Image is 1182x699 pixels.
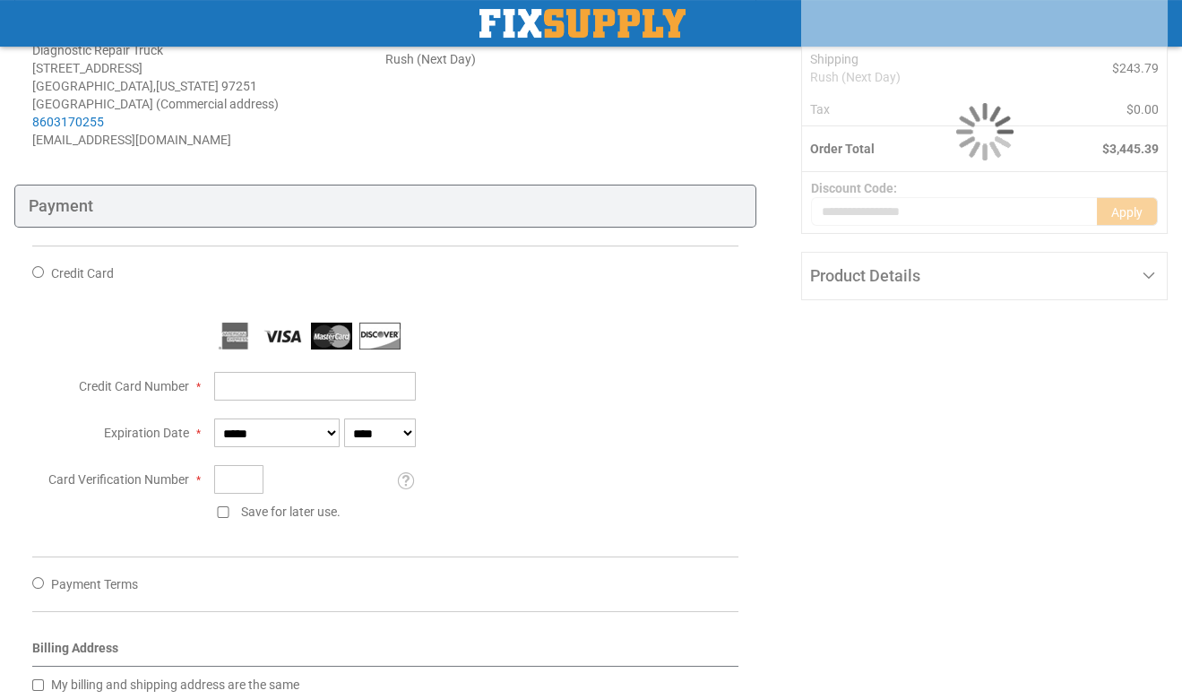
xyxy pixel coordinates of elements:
[79,379,189,393] span: Credit Card Number
[956,103,1014,160] img: Loading...
[32,115,104,129] a: 8603170255
[32,133,231,147] span: [EMAIL_ADDRESS][DOMAIN_NAME]
[385,50,738,68] div: Rush (Next Day)
[156,79,219,93] span: [US_STATE]
[32,23,385,149] address: Diagnostic Repair Truck Diagnostic Repair Truck [STREET_ADDRESS] [GEOGRAPHIC_DATA] , 97251 [GEOGR...
[104,426,189,440] span: Expiration Date
[311,323,352,349] img: MasterCard
[14,185,756,228] div: Payment
[51,577,138,591] span: Payment Terms
[48,472,189,487] span: Card Verification Number
[51,266,114,280] span: Credit Card
[51,677,299,692] span: My billing and shipping address are the same
[214,323,255,349] img: American Express
[263,323,304,349] img: Visa
[479,9,686,38] img: Fix Industrial Supply
[32,639,738,667] div: Billing Address
[359,323,401,349] img: Discover
[479,9,686,38] a: store logo
[241,505,341,519] span: Save for later use.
